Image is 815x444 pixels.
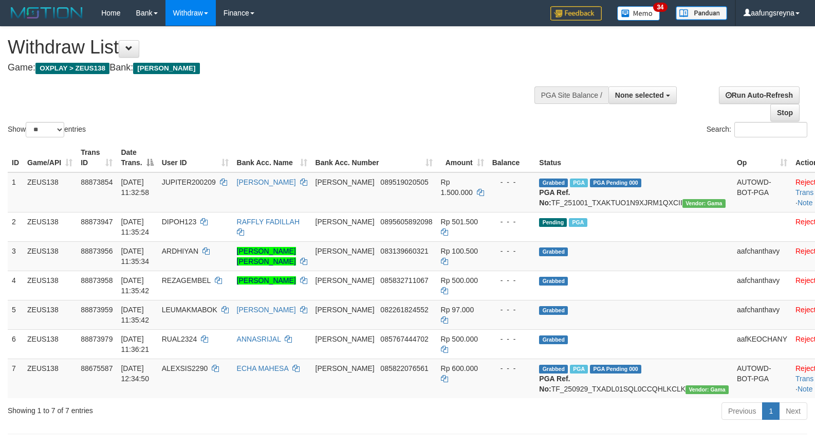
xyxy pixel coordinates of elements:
[488,143,535,172] th: Balance
[162,335,197,343] span: RUAL2324
[539,218,567,227] span: Pending
[535,172,733,212] td: TF_251001_TXAKTUO1N9XJRM1QXCII
[539,375,570,393] b: PGA Ref. No:
[8,37,533,58] h1: Withdraw List
[686,385,729,394] span: Vendor URL: https://trx31.1velocity.biz
[237,247,296,265] a: [PERSON_NAME] [PERSON_NAME]
[707,122,807,137] label: Search:
[653,3,667,12] span: 34
[77,143,117,172] th: Trans ID: activate to sort column ascending
[162,306,217,314] span: LEUMAKMABOK
[492,246,531,256] div: - - -
[162,218,197,226] span: DIPOH123
[733,143,791,172] th: Op: activate to sort column ascending
[23,212,77,241] td: ZEUS138
[380,276,428,285] span: Copy 085832711067 to clipboard
[441,218,478,226] span: Rp 501.500
[539,188,570,207] b: PGA Ref. No:
[570,365,588,374] span: Marked by aafpengsreynich
[237,178,296,186] a: [PERSON_NAME]
[380,306,428,314] span: Copy 082261824552 to clipboard
[81,306,113,314] span: 88873959
[733,329,791,359] td: aafKEOCHANY
[311,143,437,172] th: Bank Acc. Number: activate to sort column ascending
[121,364,149,383] span: [DATE] 12:34:50
[590,365,641,374] span: PGA Pending
[441,247,478,255] span: Rp 100.500
[380,364,428,372] span: Copy 085822076561 to clipboard
[237,335,281,343] a: ANNASRIJAL
[441,306,474,314] span: Rp 97.000
[539,365,568,374] span: Grabbed
[733,271,791,300] td: aafchanthavy
[733,300,791,329] td: aafchanthavy
[316,247,375,255] span: [PERSON_NAME]
[121,306,149,324] span: [DATE] 11:35:42
[237,306,296,314] a: [PERSON_NAME]
[23,241,77,271] td: ZEUS138
[492,275,531,286] div: - - -
[133,63,199,74] span: [PERSON_NAME]
[316,364,375,372] span: [PERSON_NAME]
[615,91,664,99] span: None selected
[8,172,23,212] td: 1
[237,218,300,226] a: RAFFLY FADILLAH
[158,143,233,172] th: User ID: activate to sort column ascending
[539,247,568,256] span: Grabbed
[539,335,568,344] span: Grabbed
[534,86,608,104] div: PGA Site Balance /
[316,335,375,343] span: [PERSON_NAME]
[8,401,332,416] div: Showing 1 to 7 of 7 entries
[550,6,602,21] img: Feedback.jpg
[8,241,23,271] td: 3
[590,179,641,187] span: PGA Pending
[798,199,813,207] a: Note
[535,359,733,398] td: TF_250929_TXADL01SQL0CCQHLKCLK
[733,241,791,271] td: aafchanthavy
[719,86,800,104] a: Run Auto-Refresh
[721,402,763,420] a: Previous
[316,178,375,186] span: [PERSON_NAME]
[492,177,531,187] div: - - -
[316,306,375,314] span: [PERSON_NAME]
[23,300,77,329] td: ZEUS138
[8,271,23,300] td: 4
[762,402,780,420] a: 1
[121,178,149,197] span: [DATE] 11:32:58
[535,143,733,172] th: Status
[23,143,77,172] th: Game/API: activate to sort column ascending
[23,329,77,359] td: ZEUS138
[8,212,23,241] td: 2
[121,276,149,295] span: [DATE] 11:35:42
[8,63,533,73] h4: Game: Bank:
[682,199,726,208] span: Vendor URL: https://trx31.1velocity.biz
[316,218,375,226] span: [PERSON_NAME]
[539,306,568,315] span: Grabbed
[380,218,432,226] span: Copy 0895605892098 to clipboard
[162,276,211,285] span: REZAGEMBEL
[380,178,428,186] span: Copy 089519020505 to clipboard
[23,359,77,398] td: ZEUS138
[8,300,23,329] td: 5
[734,122,807,137] input: Search:
[437,143,488,172] th: Amount: activate to sort column ascending
[492,217,531,227] div: - - -
[441,276,478,285] span: Rp 500.000
[8,5,86,21] img: MOTION_logo.png
[81,276,113,285] span: 88873958
[539,277,568,286] span: Grabbed
[8,122,86,137] label: Show entries
[237,364,288,372] a: ECHA MAHESA
[441,335,478,343] span: Rp 500.000
[8,359,23,398] td: 7
[676,6,727,20] img: panduan.png
[117,143,157,172] th: Date Trans.: activate to sort column descending
[492,334,531,344] div: - - -
[441,364,478,372] span: Rp 600.000
[23,271,77,300] td: ZEUS138
[81,218,113,226] span: 88873947
[779,402,807,420] a: Next
[570,179,588,187] span: Marked by aafanarl
[492,305,531,315] div: - - -
[162,364,208,372] span: ALEXSIS2290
